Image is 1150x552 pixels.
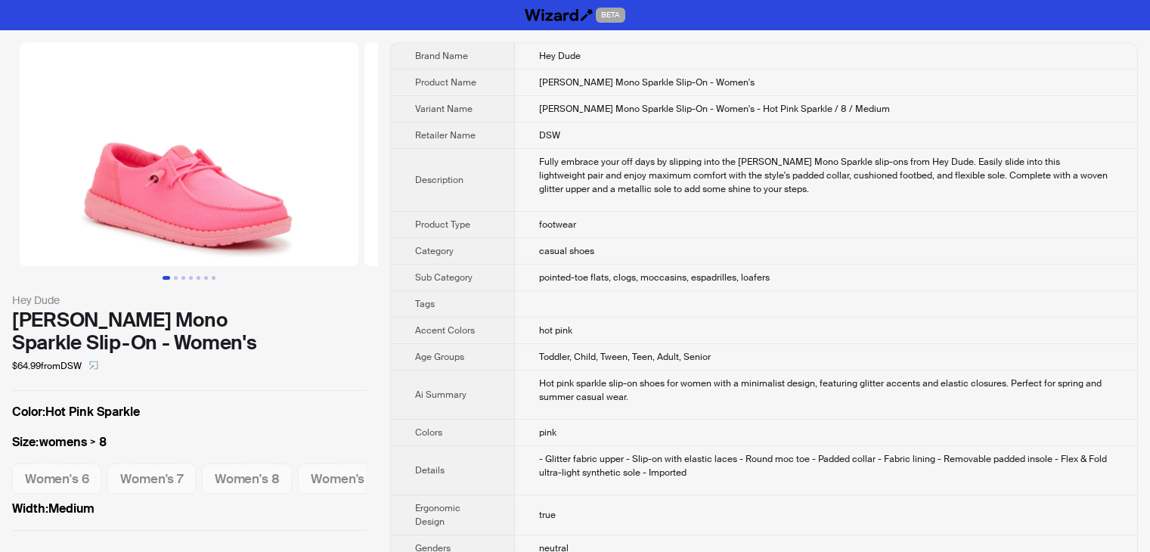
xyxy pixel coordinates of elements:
[415,76,476,88] span: Product Name
[204,276,208,280] button: Go to slide 6
[181,276,185,280] button: Go to slide 3
[596,8,625,23] span: BETA
[415,464,445,476] span: Details
[539,351,711,363] span: Toddler, Child, Tween, Teen, Adult, Senior
[539,155,1113,196] div: Fully embrace your off days by slipping into the Wendy Funk Mono Sparkle slip-ons from Hey Dude. ...
[89,361,98,370] span: select
[415,271,473,284] span: Sub Category
[415,174,463,186] span: Description
[12,434,39,450] span: Size :
[539,271,770,284] span: pointed-toe flats, clogs, moccasins, espadrilles, loafers
[12,433,366,451] label: womens > 8
[415,351,464,363] span: Age Groups
[539,324,572,336] span: hot pink
[163,276,170,280] button: Go to slide 1
[212,276,215,280] button: Go to slide 7
[539,509,556,521] span: true
[215,470,279,487] span: Women's 8
[120,470,182,487] span: Women's 7
[415,103,473,115] span: Variant Name
[539,426,556,439] span: pink
[539,129,560,141] span: DSW
[539,76,755,88] span: [PERSON_NAME] Mono Sparkle Slip-On - Women's
[415,129,476,141] span: Retailer Name
[189,276,193,280] button: Go to slide 4
[298,464,387,494] label: unavailable
[539,452,1113,479] div: - Glitter fabric upper - Slip-on with elastic laces - Round moc toe - Padded collar - Fabric lini...
[539,50,581,62] span: Hey Dude
[25,470,88,487] span: Women's 6
[415,245,454,257] span: Category
[12,292,366,309] div: Hey Dude
[415,324,475,336] span: Accent Colors
[12,354,366,378] div: $64.99 from DSW
[539,219,576,231] span: footwear
[539,103,890,115] span: [PERSON_NAME] Mono Sparkle Slip-On - Women's - Hot Pink Sparkle / 8 / Medium
[12,404,45,420] span: Color :
[107,464,195,494] label: unavailable
[12,464,101,494] label: unavailable
[12,309,366,354] div: [PERSON_NAME] Mono Sparkle Slip-On - Women's
[197,276,200,280] button: Go to slide 5
[12,500,366,518] label: Medium
[539,245,594,257] span: casual shoes
[174,276,178,280] button: Go to slide 2
[364,42,703,266] img: Wendy Funk Mono Sparkle Slip-On - Women's Wendy Funk Mono Sparkle Slip-On - Women's - Hot Pink Sp...
[12,501,48,516] span: Width :
[415,298,435,310] span: Tags
[12,403,366,421] label: Hot Pink Sparkle
[202,464,292,494] label: unavailable
[415,389,467,401] span: Ai Summary
[415,219,470,231] span: Product Type
[311,470,374,487] span: Women's 9
[20,42,358,266] img: Wendy Funk Mono Sparkle Slip-On - Women's Wendy Funk Mono Sparkle Slip-On - Women's - Hot Pink Sp...
[539,377,1113,404] div: Hot pink sparkle slip-on shoes for women with a minimalist design, featuring glitter accents and ...
[415,426,442,439] span: Colors
[415,502,460,528] span: Ergonomic Design
[415,50,468,62] span: Brand Name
